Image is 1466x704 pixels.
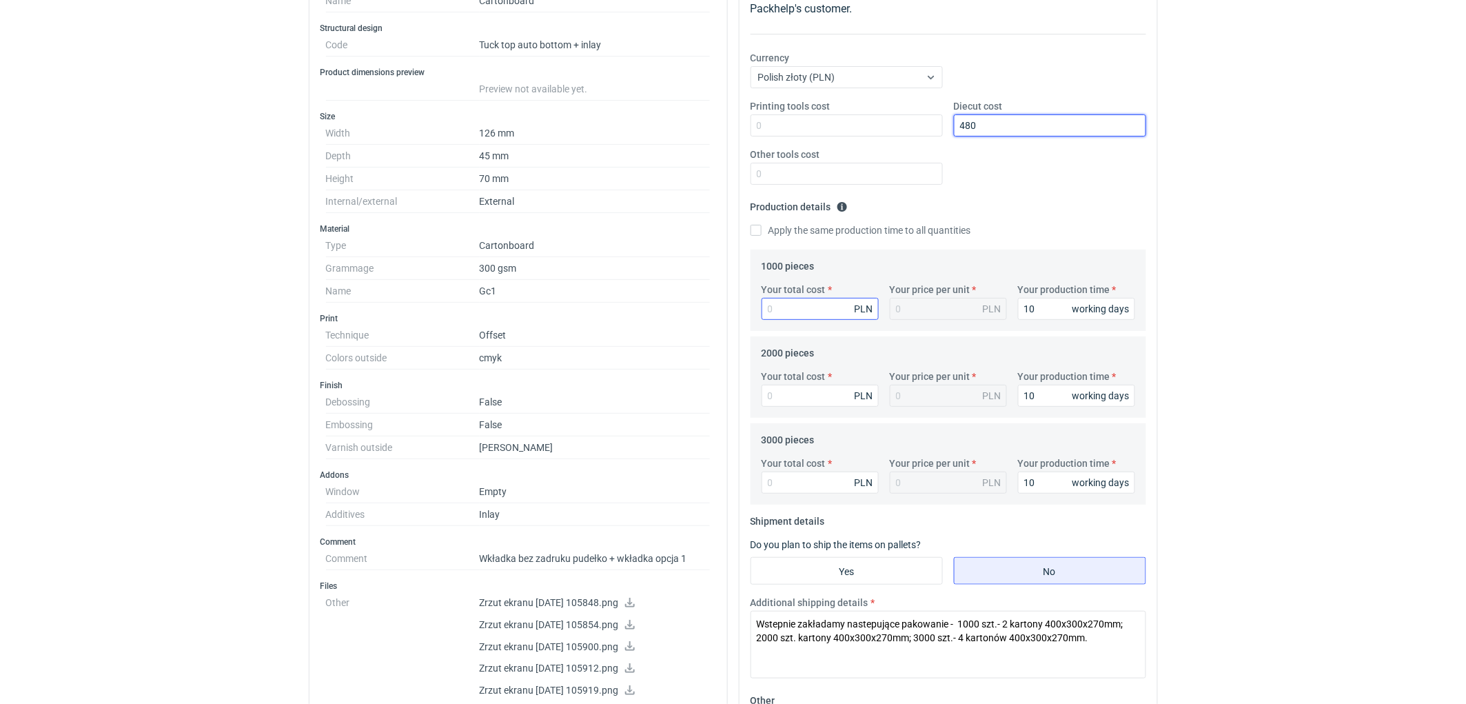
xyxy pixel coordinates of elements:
[480,685,711,697] p: Zrzut ekranu [DATE] 105919.png
[954,99,1003,113] label: Diecut cost
[751,510,825,527] legend: Shipment details
[480,391,711,414] dd: False
[320,23,716,34] h3: Structural design
[1018,385,1135,407] input: 0
[751,196,848,212] legend: Production details
[855,476,873,490] div: PLN
[954,114,1146,137] input: 0
[320,536,716,547] h3: Comment
[326,168,480,190] dt: Height
[326,503,480,526] dt: Additives
[751,114,943,137] input: 0
[320,581,716,592] h3: Files
[480,168,711,190] dd: 70 mm
[326,324,480,347] dt: Technique
[762,472,879,494] input: 0
[890,456,970,470] label: Your price per unit
[480,145,711,168] dd: 45 mm
[751,611,1146,678] textarea: Wstepnie zakładamy nastepujące pakowanie - 1000 szt.- 2 kartony 400x300x270mm; 2000 szt. kartony ...
[1018,370,1110,383] label: Your production time
[326,234,480,257] dt: Type
[320,67,716,78] h3: Product dimensions preview
[480,547,711,570] dd: Wkładka bez zadruku pudełko + wkładka opcja 1
[983,302,1001,316] div: PLN
[1072,302,1130,316] div: working days
[480,414,711,436] dd: False
[890,370,970,383] label: Your price per unit
[751,99,831,113] label: Printing tools cost
[320,380,716,391] h3: Finish
[326,145,480,168] dt: Depth
[480,280,711,303] dd: Gc1
[751,557,943,585] label: Yes
[326,391,480,414] dt: Debossing
[320,223,716,234] h3: Material
[326,547,480,570] dt: Comment
[762,456,826,470] label: Your total cost
[480,347,711,370] dd: cmyk
[855,302,873,316] div: PLN
[320,470,716,481] h3: Addons
[320,313,716,324] h3: Print
[751,596,868,610] label: Additional shipping details
[480,324,711,347] dd: Offset
[983,389,1001,403] div: PLN
[326,280,480,303] dt: Name
[480,663,711,675] p: Zrzut ekranu [DATE] 105912.png
[762,429,815,445] legend: 3000 pieces
[326,34,480,57] dt: Code
[480,34,711,57] dd: Tuck top auto bottom + inlay
[758,72,835,83] span: Polish złoty (PLN)
[480,83,588,94] span: Preview not available yet.
[480,641,711,654] p: Zrzut ekranu [DATE] 105900.png
[320,111,716,122] h3: Size
[1072,389,1130,403] div: working days
[762,298,879,320] input: 0
[762,370,826,383] label: Your total cost
[1018,472,1135,494] input: 0
[326,414,480,436] dt: Embossing
[326,122,480,145] dt: Width
[751,223,971,237] label: Apply the same production time to all quantities
[762,385,879,407] input: 0
[480,481,711,503] dd: Empty
[326,347,480,370] dt: Colors outside
[855,389,873,403] div: PLN
[762,255,815,272] legend: 1000 pieces
[480,597,711,610] p: Zrzut ekranu [DATE] 105848.png
[751,148,820,161] label: Other tools cost
[326,257,480,280] dt: Grammage
[480,436,711,459] dd: [PERSON_NAME]
[1072,476,1130,490] div: working days
[954,557,1146,585] label: No
[751,163,943,185] input: 0
[480,619,711,632] p: Zrzut ekranu [DATE] 105854.png
[326,436,480,459] dt: Varnish outside
[751,539,922,550] label: Do you plan to ship the items on pallets?
[480,257,711,280] dd: 300 gsm
[762,342,815,359] legend: 2000 pieces
[1018,283,1110,296] label: Your production time
[480,190,711,213] dd: External
[326,481,480,503] dt: Window
[762,283,826,296] label: Your total cost
[480,234,711,257] dd: Cartonboard
[1018,456,1110,470] label: Your production time
[1018,298,1135,320] input: 0
[751,51,790,65] label: Currency
[983,476,1001,490] div: PLN
[326,190,480,213] dt: Internal/external
[480,122,711,145] dd: 126 mm
[890,283,970,296] label: Your price per unit
[480,503,711,526] dd: Inlay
